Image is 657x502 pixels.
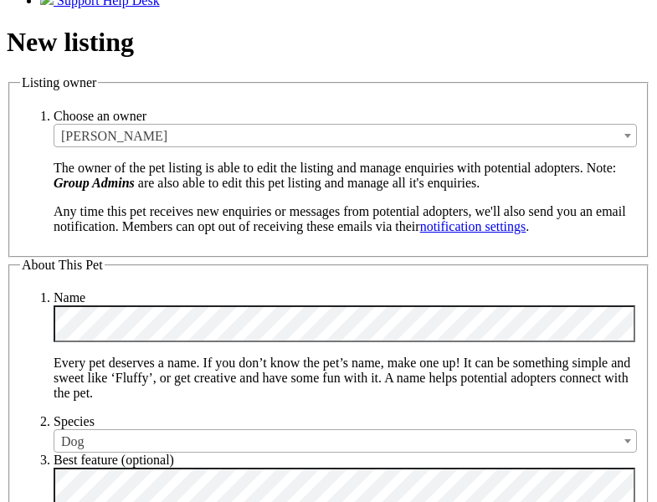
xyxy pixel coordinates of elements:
[54,124,637,147] span: Tawana Ondricka
[54,356,637,401] p: Every pet deserves a name. If you don’t know the pet’s name, make one up! It can be something sim...
[7,27,650,58] h1: New listing
[22,258,103,272] span: About This Pet
[420,219,526,233] a: notification settings
[54,161,637,191] p: The owner of the pet listing is able to edit the listing and manage enquiries with potential adop...
[54,204,637,234] p: Any time this pet receives new enquiries or messages from potential adopters, we'll also send you...
[54,176,135,190] em: Group Admins
[54,430,636,453] span: Dog
[54,429,637,453] span: Dog
[22,75,96,90] span: Listing owner
[54,125,636,148] span: Tawana Ondricka
[54,290,85,305] label: Name
[54,414,95,428] label: Species
[54,453,174,467] label: Best feature (optional)
[54,109,146,123] label: Choose an owner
